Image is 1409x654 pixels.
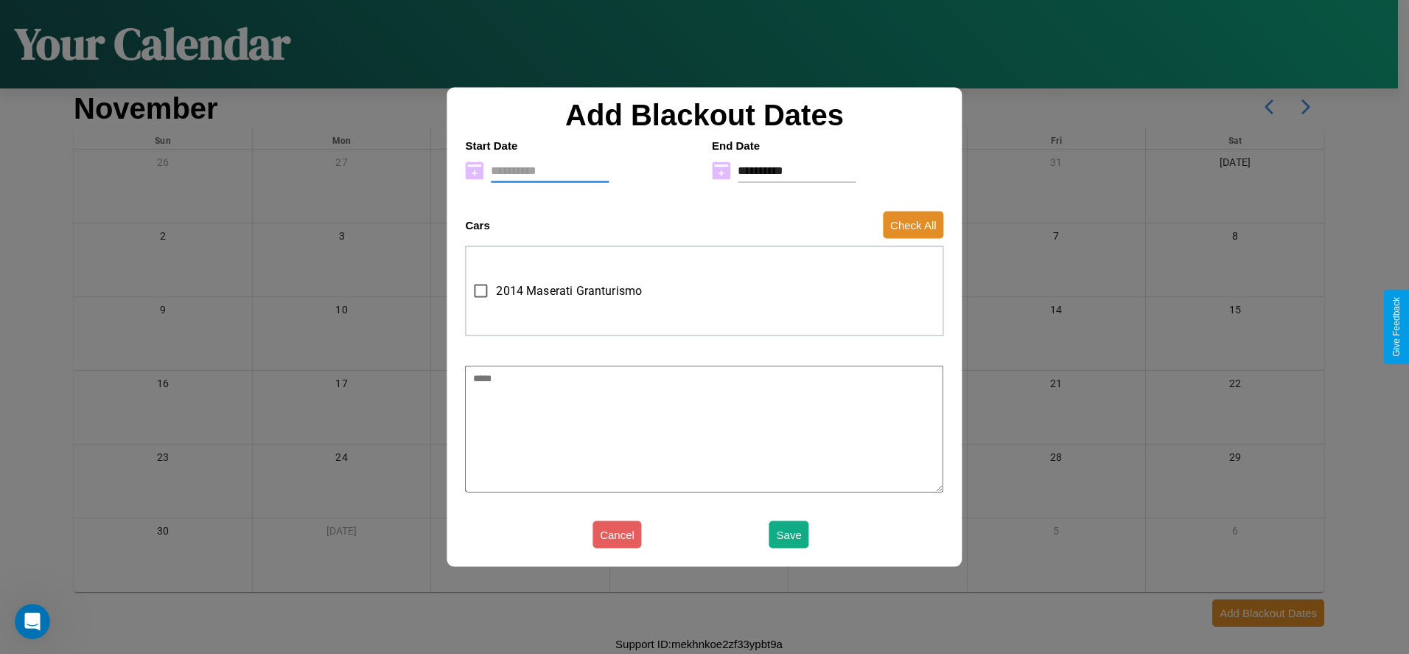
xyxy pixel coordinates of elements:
span: 2014 Maserati Granturismo [496,282,642,300]
div: Give Feedback [1391,297,1402,357]
button: Cancel [592,521,642,549]
iframe: Intercom live chat [15,604,50,639]
button: Save [769,521,809,549]
h4: Start Date [465,139,697,151]
h4: End Date [712,139,944,151]
h4: Cars [465,219,489,232]
h2: Add Blackout Dates [458,98,951,131]
button: Check All [883,212,944,239]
